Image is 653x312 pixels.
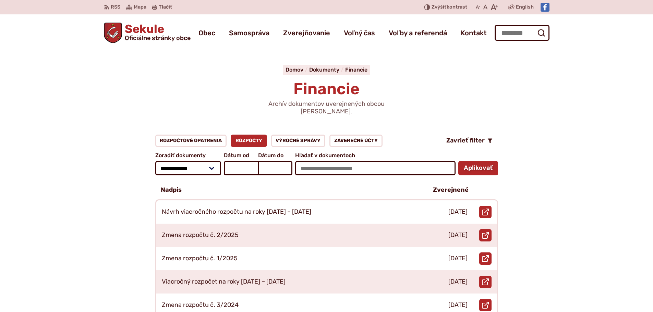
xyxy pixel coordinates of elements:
p: [DATE] [448,232,468,239]
span: Sekule [122,23,191,41]
span: Zoradiť dokumenty [155,152,221,159]
p: [DATE] [448,255,468,262]
a: Voľný čas [344,23,375,42]
p: Zmena rozpočtu č. 1/2025 [162,255,238,262]
a: Dokumenty [309,66,345,73]
a: Voľby a referendá [389,23,447,42]
p: Archív dokumentov uverejnených obcou [PERSON_NAME]. [244,100,409,115]
p: Zmena rozpočtu č. 3/2024 [162,301,239,309]
a: Domov [286,66,309,73]
a: Záverečné účty [329,135,383,147]
a: Financie [345,66,367,73]
span: Mapa [134,3,146,11]
a: Samospráva [229,23,269,42]
span: Financie [293,79,360,98]
span: Tlačiť [159,4,172,10]
span: Domov [286,66,303,73]
img: Prejsť na Facebook stránku [541,3,549,12]
p: [DATE] [448,278,468,286]
input: Dátum do [258,161,292,175]
span: Zavrieť filter [446,137,485,145]
button: Zavrieť filter [441,135,498,147]
span: RSS [111,3,120,11]
span: Dátum od [224,152,258,159]
p: [DATE] [448,208,468,216]
p: Návrh viacročného rozpočtu na roky [DATE] – [DATE] [162,208,311,216]
a: Obec [198,23,215,42]
button: Aplikovať [458,161,498,175]
span: Oficiálne stránky obce [125,35,191,41]
input: Hľadať v dokumentoch [295,161,455,175]
a: Logo Sekule, prejsť na domovskú stránku. [104,23,191,43]
a: Zverejňovanie [283,23,330,42]
a: Rozpočty [231,135,267,147]
p: Zmena rozpočtu č. 2/2025 [162,232,239,239]
span: Hľadať v dokumentoch [295,152,455,159]
a: Kontakt [461,23,487,42]
span: English [516,3,534,11]
p: Nadpis [161,186,182,194]
span: Dokumenty [309,66,339,73]
select: Zoradiť dokumenty [155,161,221,175]
p: Viacročný rozpočet na roky [DATE] – [DATE] [162,278,286,286]
p: [DATE] [448,301,468,309]
input: Dátum od [224,161,258,175]
a: Rozpočtové opatrenia [155,135,227,147]
span: Zvýšiť [432,4,447,10]
a: English [515,3,535,11]
span: Dátum do [258,152,292,159]
span: kontrast [432,4,467,10]
a: Výročné správy [271,135,326,147]
p: Zverejnené [433,186,469,194]
img: Prejsť na domovskú stránku [104,23,122,43]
